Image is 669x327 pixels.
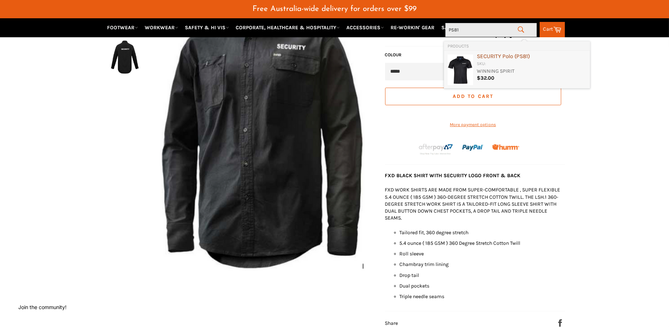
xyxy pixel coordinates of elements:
a: Cart [540,22,565,37]
li: Dual pockets [400,282,565,289]
div: SKU: [477,61,586,68]
a: CORPORATE, HEALTHCARE & HOSPITALITY [233,21,343,34]
a: FOOTWEAR [104,21,141,34]
button: Add to Cart [385,88,561,105]
span: Free Australia-wide delivery for orders over $99 [252,5,417,13]
span: Add to Cart [453,93,493,99]
strong: FXD BLACK SHIRT WITH SECURITY LOGO FRONT & BACK [385,172,521,179]
label: COLOUR [385,52,453,58]
a: WORKWEAR [142,21,181,34]
a: More payment options [385,122,561,128]
img: paypal.png [462,137,484,159]
div: SECURITY Polo ( ) [477,53,586,61]
li: Tailored fit, 360 degree stretch [400,229,565,236]
li: Drop tail [400,272,565,279]
img: SecurityPoloPS81_200x.png [448,54,473,85]
p: FXD WORK SHIRTS ARE MADE FROM SUPER-COMFORTABLE , SUPER FLEXIBLE 5.4 OUNCE ( 185 GSM ) 360-DEGREE... [385,186,565,221]
li: Chambray trim lining [400,261,565,268]
a: SALE [439,21,457,34]
li: Products [444,41,590,51]
input: Search [445,23,537,37]
a: RE-WORKIN' GEAR [388,21,438,34]
img: Humm_core_logo_RGB-01_300x60px_small_195d8312-4386-4de7-b182-0ef9b6303a37.png [492,144,519,150]
li: 5.4 ounce ( 185 GSM ) 360 Degree Stretch Cotton Twill [400,240,565,247]
button: Join the community! [18,304,66,310]
li: Roll sleeve [400,250,565,257]
span: $32.00 [477,75,494,81]
b: PS81 [516,53,528,60]
img: Afterpay-Logo-on-dark-bg_large.png [418,143,454,155]
a: ACCESSORIES [344,21,387,34]
div: WINNING SPIRIT [477,68,586,75]
li: Products: SECURITY Polo (PS81) [444,51,590,88]
img: FXD SECURITY Shirt (LSH 1) - Workin' Gear [108,37,142,77]
span: Share [385,320,398,326]
a: SAFETY & HI VIS [182,21,232,34]
li: Triple needle seams [400,293,565,300]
